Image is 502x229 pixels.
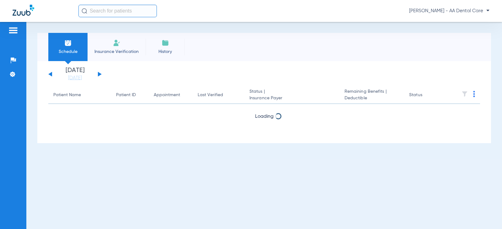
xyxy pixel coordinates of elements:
div: Last Verified [198,92,223,98]
div: Appointment [154,92,180,98]
div: Patient Name [53,92,106,98]
img: Manual Insurance Verification [113,39,120,47]
span: Insurance Verification [92,49,141,55]
div: Last Verified [198,92,239,98]
li: [DATE] [56,67,94,81]
span: Loading [255,114,274,119]
a: [DATE] [56,75,94,81]
span: Insurance Payer [249,95,334,101]
img: group-dot-blue.svg [473,91,475,97]
input: Search for patients [78,5,157,17]
th: Remaining Benefits | [339,86,404,104]
span: History [150,49,180,55]
th: Status | [244,86,339,104]
img: Search Icon [82,8,87,14]
span: [PERSON_NAME] - AA Dental Care [409,8,489,14]
img: filter.svg [462,91,468,97]
th: Status [404,86,446,104]
div: Patient Name [53,92,81,98]
span: Schedule [53,49,83,55]
img: hamburger-icon [8,27,18,34]
div: Appointment [154,92,188,98]
img: History [162,39,169,47]
div: Patient ID [116,92,136,98]
img: Zuub Logo [13,5,34,16]
div: Patient ID [116,92,144,98]
span: Deductible [344,95,399,101]
img: Schedule [64,39,72,47]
